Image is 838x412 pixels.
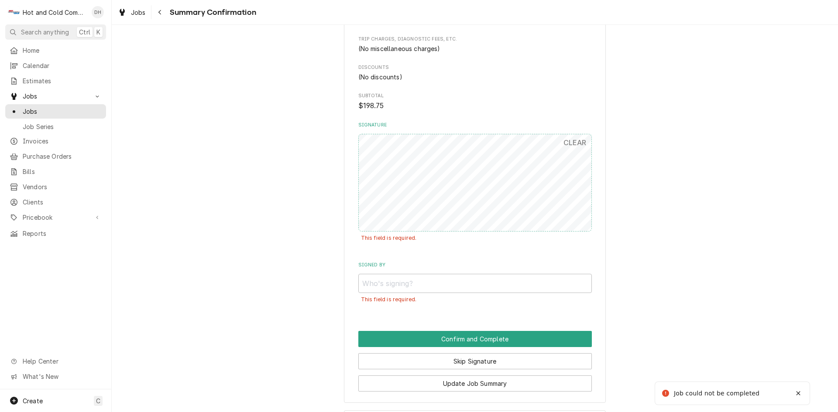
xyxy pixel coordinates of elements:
div: Field Errors [358,232,592,245]
span: C [96,396,100,405]
a: Go to Jobs [5,89,106,103]
span: Subtotal [358,92,592,99]
span: Trip Charges, Diagnostic Fees, etc. [358,36,592,43]
div: Trip Charges, Diagnostic Fees, etc. [358,36,592,53]
div: Signed By [358,262,592,313]
span: Pricebook [23,213,89,222]
span: Reports [23,229,102,238]
a: Job Series [5,119,106,134]
button: Update Job Summary [358,375,592,392]
label: Signature [358,122,592,129]
div: Subtotal [358,92,592,111]
span: Jobs [131,8,146,17]
button: Search anythingCtrlK [5,24,106,40]
span: Home [23,46,102,55]
div: DH [92,6,104,18]
a: Calendar [5,58,106,73]
div: H [8,6,20,18]
span: Invoices [23,136,102,146]
span: Clients [23,197,102,207]
a: Go to Help Center [5,354,106,368]
a: Jobs [114,5,149,20]
a: Purchase Orders [5,149,106,163]
span: Discounts [358,64,592,71]
span: Jobs [23,107,102,116]
a: Bills [5,164,106,179]
span: Calendar [23,61,102,70]
span: Purchase Orders [23,152,102,161]
div: Button Group [358,331,592,392]
div: Hot and Cold Commercial Kitchens, Inc. [23,8,87,17]
span: K [96,27,100,37]
div: Discounts [358,64,592,82]
span: Estimates [23,76,102,85]
label: Signed By [358,262,592,269]
a: Estimates [5,74,106,88]
div: Field Errors [358,293,592,306]
span: Bills [23,167,102,176]
a: Home [5,43,106,58]
span: $198.75 [358,102,384,110]
div: Trip Charges, Diagnostic Fees, etc. List [358,44,592,53]
button: Confirm and Complete [358,331,592,347]
span: Summary Confirmation [167,7,256,18]
span: Jobs [23,92,89,101]
div: Job could not be completed [674,389,761,398]
button: Navigate back [153,5,167,19]
div: Signature [358,122,592,251]
a: Jobs [5,104,106,119]
div: Button Group Row [358,347,592,369]
span: Ctrl [79,27,90,37]
a: Invoices [5,134,106,148]
span: Create [23,397,43,405]
button: CLEAR [558,134,592,151]
button: Skip Signature [358,353,592,369]
span: Subtotal [358,101,592,111]
input: Who's signing? [358,274,592,293]
a: Go to Pricebook [5,210,106,225]
a: Vendors [5,180,106,194]
a: Reports [5,226,106,241]
a: Clients [5,195,106,209]
div: Discounts List [358,72,592,82]
span: Search anything [21,27,69,37]
div: Button Group Row [358,331,592,347]
div: Hot and Cold Commercial Kitchens, Inc.'s Avatar [8,6,20,18]
a: Go to What's New [5,369,106,384]
span: Help Center [23,357,101,366]
span: Vendors [23,182,102,191]
span: Job Series [23,122,102,131]
span: What's New [23,372,101,381]
div: Button Group Row [358,369,592,392]
div: Daryl Harris's Avatar [92,6,104,18]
